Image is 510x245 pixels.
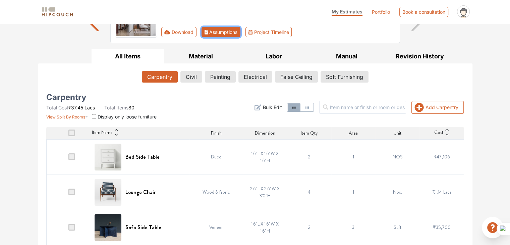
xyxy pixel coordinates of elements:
[434,129,443,137] span: Cost
[95,214,121,241] img: Sofa Side Table
[275,71,318,83] button: False Ceiling
[125,154,160,160] h6: Bed Side Table
[205,71,236,83] button: Painting
[161,27,196,37] button: Download
[287,139,331,175] td: 2
[125,224,161,231] h6: Sofa Side Table
[287,210,331,245] td: 2
[254,104,282,111] button: Bulk Edit
[41,6,74,18] img: logo-horizontal.svg
[255,130,275,137] span: Dimension
[411,101,464,114] button: Add Carpentry
[180,71,202,83] button: Civil
[319,101,406,114] input: Item name or finish or room or description
[432,189,442,195] span: ₹1.14
[238,71,272,83] button: Electrical
[95,179,121,206] img: Lounge Chair
[287,175,331,210] td: 4
[263,104,282,111] span: Bulk Edit
[104,105,128,110] span: Total Items
[68,105,83,110] span: ₹37.45
[243,139,287,175] td: 1'6"L X 1'6"W X 1'6"H
[243,175,287,210] td: 2'6"L X 2'6"W X 3'0"H
[98,114,157,119] span: Display only loose furniture
[376,175,420,210] td: Nos.
[443,189,451,195] span: Lacs
[92,49,165,64] button: All Items
[211,130,222,137] span: Finish
[331,139,376,175] td: 1
[92,129,113,137] span: Item Name
[202,27,241,37] button: Assumptions
[46,114,85,119] span: View Split By Rooms
[433,224,450,231] span: ₹35,700
[331,210,376,245] td: 3
[331,175,376,210] td: 1
[41,4,74,19] span: logo-horizontal.svg
[376,210,420,245] td: Sqft
[46,111,88,120] button: View Split By Rooms
[372,8,390,15] a: Portfolio
[46,105,68,110] span: Total Cost
[46,95,86,100] h5: Carpentry
[237,49,310,64] button: Labor
[161,27,297,37] div: First group
[245,27,292,37] button: Project Timeline
[433,153,450,160] span: ₹47,106
[189,210,243,245] td: Veneer
[95,144,121,170] img: Bed Side Table
[310,49,383,64] button: Manual
[321,71,369,83] button: Soft Furnishing
[189,175,243,210] td: Wood & fabric
[354,18,384,24] span: View Split Up
[142,71,178,83] button: Carpentry
[189,139,243,175] td: Duco
[349,130,358,137] span: Area
[394,130,401,137] span: Unit
[125,189,156,195] h6: Lounge Chair
[376,139,420,175] td: NOS
[332,9,362,14] span: My Estimates
[104,104,134,111] li: 80
[301,130,318,137] span: Item Qty
[383,49,456,64] button: Revision History
[84,105,95,110] span: Lacs
[399,7,448,17] div: Book a consultation
[243,210,287,245] td: 1'6"L X 1'6"W X 1'6"H
[161,27,346,37] div: Toolbar with button groups
[164,49,237,64] button: Material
